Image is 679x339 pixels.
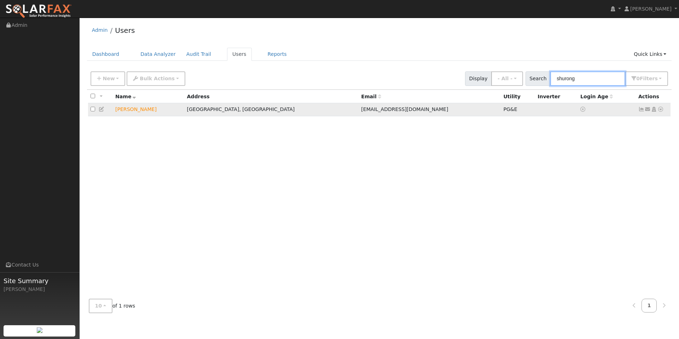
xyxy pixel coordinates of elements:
[638,93,668,100] div: Actions
[651,106,657,112] a: Login As
[92,27,108,33] a: Admin
[5,4,72,19] img: SolarFax
[4,286,76,293] div: [PERSON_NAME]
[638,106,645,112] a: Show Graph
[89,299,135,313] span: of 1 rows
[184,103,359,116] td: [GEOGRAPHIC_DATA], [GEOGRAPHIC_DATA]
[361,106,448,112] span: [EMAIL_ADDRESS][DOMAIN_NAME]
[89,299,112,313] button: 10
[645,106,651,113] a: msh357470@yahoo.com
[187,93,356,100] div: Address
[465,71,492,86] span: Display
[491,71,523,86] button: - All -
[640,76,658,81] span: Filter
[580,94,613,99] span: Days since last login
[91,71,126,86] button: New
[4,276,76,286] span: Site Summary
[262,48,292,61] a: Reports
[503,106,517,112] span: PG&E
[103,76,115,81] span: New
[87,48,125,61] a: Dashboard
[625,71,668,86] button: 0Filters
[227,48,252,61] a: Users
[580,106,587,112] a: No login access
[642,299,657,312] a: 1
[115,94,136,99] span: Name
[181,48,216,61] a: Audit Trail
[95,303,102,309] span: 10
[657,106,664,113] a: Other actions
[526,71,551,86] span: Search
[655,76,657,81] span: s
[115,26,135,35] a: Users
[503,93,533,100] div: Utility
[361,94,381,99] span: Email
[628,48,672,61] a: Quick Links
[630,6,672,12] span: [PERSON_NAME]
[550,71,625,86] input: Search
[99,106,105,112] a: Edit User
[538,93,575,100] div: Inverter
[140,76,175,81] span: Bulk Actions
[135,48,181,61] a: Data Analyzer
[113,103,184,116] td: Lead
[37,327,42,333] img: retrieve
[127,71,185,86] button: Bulk Actions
